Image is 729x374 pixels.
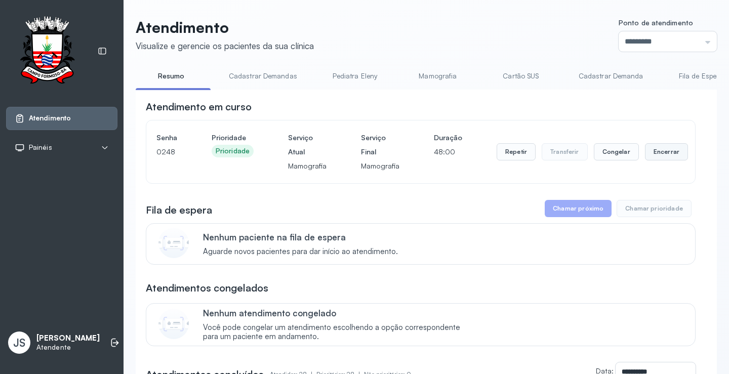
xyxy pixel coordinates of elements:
p: Atendimento [136,18,314,36]
p: Nenhum atendimento congelado [203,308,471,318]
p: 0248 [156,145,177,159]
span: Ponto de atendimento [619,18,693,27]
p: Nenhum paciente na fila de espera [203,232,398,242]
h4: Duração [434,131,462,145]
img: Logotipo do estabelecimento [11,16,84,87]
h4: Serviço Final [361,131,399,159]
a: Resumo [136,68,207,85]
h3: Atendimentos congelados [146,281,268,295]
span: Você pode congelar um atendimento escolhendo a opção correspondente para um paciente em andamento. [203,323,471,342]
h4: Senha [156,131,177,145]
p: Atendente [36,343,100,352]
h4: Prioridade [212,131,254,145]
a: Atendimento [15,113,109,123]
h3: Atendimento em curso [146,100,252,114]
a: Mamografia [402,68,473,85]
p: Mamografia [288,159,327,173]
button: Congelar [594,143,639,160]
span: Aguarde novos pacientes para dar início ao atendimento. [203,247,398,257]
h4: Serviço Atual [288,131,327,159]
div: Prioridade [216,147,250,155]
h3: Fila de espera [146,203,212,217]
span: Atendimento [29,114,71,122]
a: Cartão SUS [485,68,556,85]
span: Painéis [29,143,52,152]
p: Mamografia [361,159,399,173]
button: Transferir [542,143,588,160]
button: Encerrar [645,143,688,160]
p: 48:00 [434,145,462,159]
a: Cadastrar Demandas [219,68,307,85]
p: [PERSON_NAME] [36,334,100,343]
a: Pediatra Eleny [319,68,390,85]
button: Repetir [497,143,536,160]
img: Imagem de CalloutCard [158,309,189,339]
a: Cadastrar Demanda [569,68,654,85]
img: Imagem de CalloutCard [158,228,189,258]
div: Visualize e gerencie os pacientes da sua clínica [136,40,314,51]
button: Chamar prioridade [617,200,692,217]
button: Chamar próximo [545,200,612,217]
